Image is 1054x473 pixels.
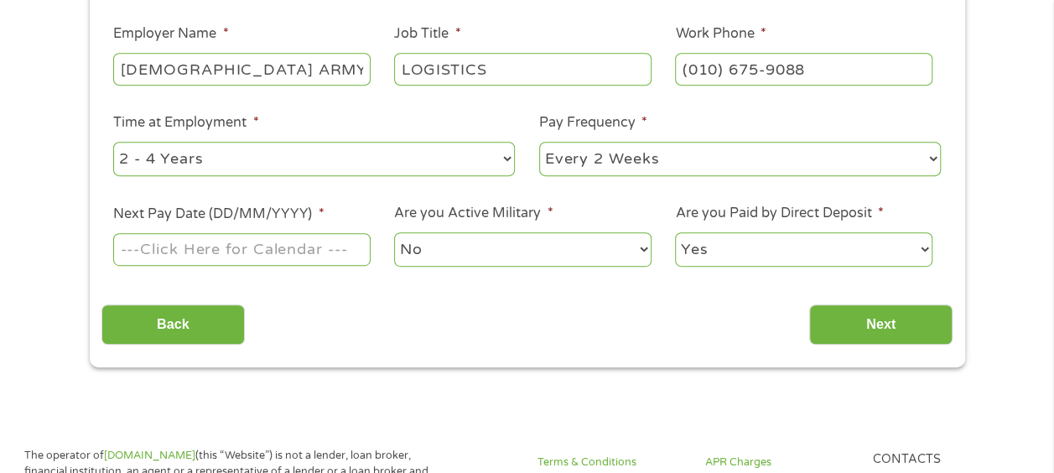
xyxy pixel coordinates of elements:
[104,449,195,462] a: [DOMAIN_NAME]
[394,205,553,222] label: Are you Active Military
[394,25,460,43] label: Job Title
[537,455,685,470] a: Terms & Conditions
[101,304,245,346] input: Back
[113,233,370,265] input: ---Click Here for Calendar ---
[113,205,324,223] label: Next Pay Date (DD/MM/YYYY)
[675,25,766,43] label: Work Phone
[113,25,228,43] label: Employer Name
[113,53,370,85] input: Walmart
[809,304,953,346] input: Next
[675,205,883,222] label: Are you Paid by Direct Deposit
[539,114,647,132] label: Pay Frequency
[705,455,853,470] a: APR Charges
[394,53,651,85] input: Cashier
[872,452,1020,468] h4: Contacts
[675,53,932,85] input: (231) 754-4010
[113,114,258,132] label: Time at Employment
